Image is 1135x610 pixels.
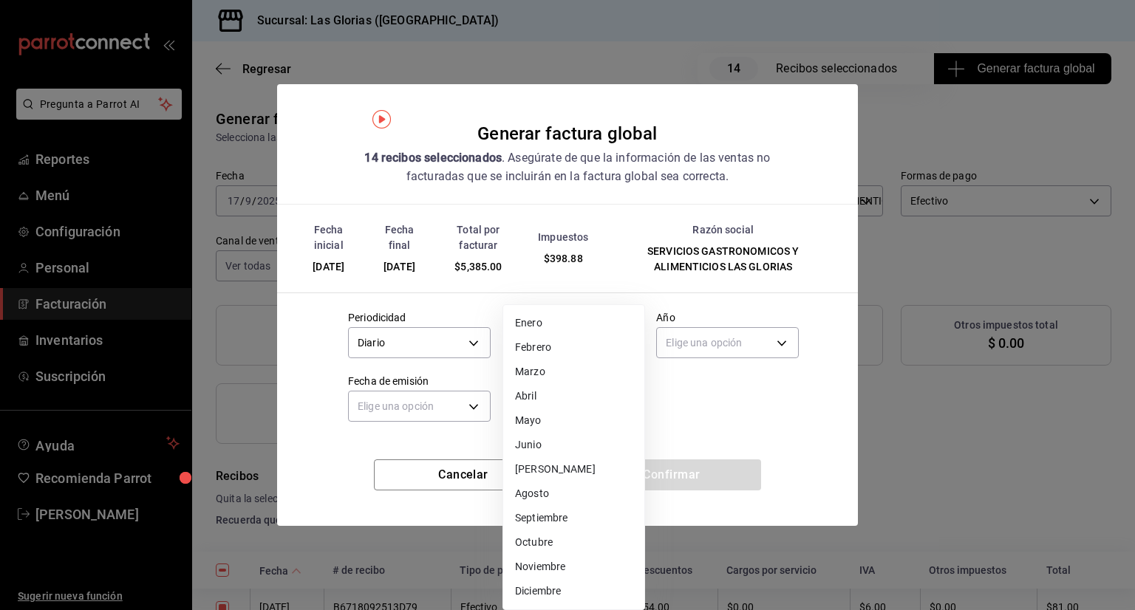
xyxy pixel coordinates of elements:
li: Mayo [503,408,644,433]
li: Junio [503,433,644,457]
li: Enero [503,311,644,335]
li: Diciembre [503,579,644,603]
li: Abril [503,384,644,408]
li: Marzo [503,360,644,384]
img: Tooltip marker [372,110,391,128]
li: Octubre [503,530,644,555]
li: Febrero [503,335,644,360]
li: Septiembre [503,506,644,530]
li: Noviembre [503,555,644,579]
li: [PERSON_NAME] [503,457,644,482]
li: Agosto [503,482,644,506]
